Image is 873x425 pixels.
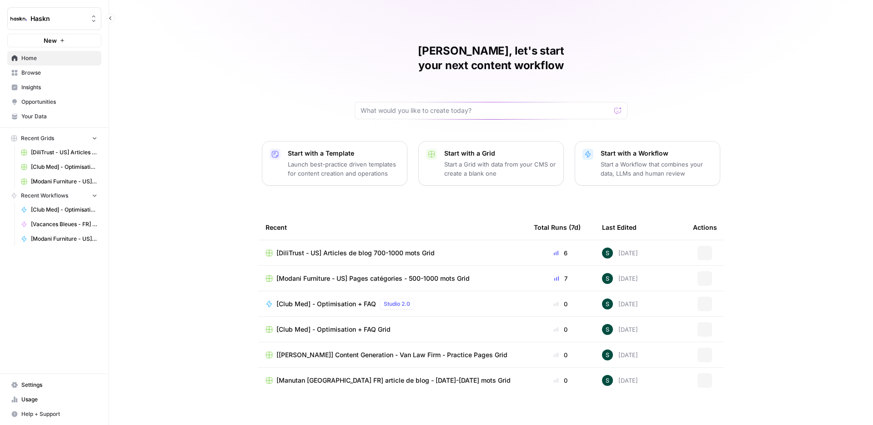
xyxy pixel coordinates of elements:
[31,148,97,157] span: [DiliTrust - US] Articles de blog 700-1000 mots Grid
[17,232,101,246] a: [Modani Furniture - US] Pages catégories - 500-1000 mots
[534,350,587,359] div: 0
[7,109,101,124] a: Your Data
[21,134,54,142] span: Recent Grids
[534,274,587,283] div: 7
[602,375,638,386] div: [DATE]
[288,149,400,158] p: Start with a Template
[266,274,519,283] a: [Modani Furniture - US] Pages catégories - 500-1000 mots Grid
[31,163,97,171] span: [Club Med] - Optimisation + FAQ Grid
[602,324,638,335] div: [DATE]
[534,248,587,258] div: 6
[17,202,101,217] a: [Club Med] - Optimisation + FAQ
[384,300,410,308] span: Studio 2.0
[534,376,587,385] div: 0
[534,299,587,309] div: 0
[602,248,613,258] img: 1zy2mh8b6ibtdktd6l3x6modsp44
[534,325,587,334] div: 0
[31,235,97,243] span: [Modani Furniture - US] Pages catégories - 500-1000 mots
[361,106,611,115] input: What would you like to create today?
[17,145,101,160] a: [DiliTrust - US] Articles de blog 700-1000 mots Grid
[7,189,101,202] button: Recent Workflows
[575,141,720,186] button: Start with a WorkflowStart a Workflow that combines your data, LLMs and human review
[276,274,470,283] span: [Modani Furniture - US] Pages catégories - 500-1000 mots Grid
[602,349,638,360] div: [DATE]
[418,141,564,186] button: Start with a GridStart a Grid with data from your CMS or create a blank one
[276,376,511,385] span: [Manutan [GEOGRAPHIC_DATA] FR] article de blog - [DATE]-[DATE] mots Grid
[266,376,519,385] a: [Manutan [GEOGRAPHIC_DATA] FR] article de blog - [DATE]-[DATE] mots Grid
[31,206,97,214] span: [Club Med] - Optimisation + FAQ
[602,324,613,335] img: 1zy2mh8b6ibtdktd6l3x6modsp44
[21,192,68,200] span: Recent Workflows
[31,177,97,186] span: [Modani Furniture - US] Pages catégories - 500-1000 mots Grid
[21,98,97,106] span: Opportunities
[288,160,400,178] p: Launch best-practice driven templates for content creation and operations
[266,299,519,309] a: [Club Med] - Optimisation + FAQStudio 2.0
[31,220,97,228] span: [Vacances Bleues - FR] Pages refonte sites hôtels - [GEOGRAPHIC_DATA]
[602,375,613,386] img: 1zy2mh8b6ibtdktd6l3x6modsp44
[21,410,97,418] span: Help + Support
[7,95,101,109] a: Opportunities
[21,83,97,91] span: Insights
[355,44,627,73] h1: [PERSON_NAME], let's start your next content workflow
[21,69,97,77] span: Browse
[444,160,556,178] p: Start a Grid with data from your CMS or create a blank one
[266,325,519,334] a: [Club Med] - Optimisation + FAQ Grid
[444,149,556,158] p: Start with a Grid
[602,273,613,284] img: 1zy2mh8b6ibtdktd6l3x6modsp44
[7,66,101,80] a: Browse
[602,349,613,360] img: 1zy2mh8b6ibtdktd6l3x6modsp44
[44,36,57,45] span: New
[276,350,507,359] span: [[PERSON_NAME]] Content Generation - Van Law Firm - Practice Pages Grid
[693,215,717,240] div: Actions
[17,217,101,232] a: [Vacances Bleues - FR] Pages refonte sites hôtels - [GEOGRAPHIC_DATA]
[602,215,637,240] div: Last Edited
[266,215,519,240] div: Recent
[21,54,97,62] span: Home
[7,34,101,47] button: New
[602,273,638,284] div: [DATE]
[7,407,101,421] button: Help + Support
[266,350,519,359] a: [[PERSON_NAME]] Content Generation - Van Law Firm - Practice Pages Grid
[602,299,638,309] div: [DATE]
[21,381,97,389] span: Settings
[276,325,391,334] span: [Club Med] - Optimisation + FAQ Grid
[602,248,638,258] div: [DATE]
[276,248,435,258] span: [DiliTrust - US] Articles de blog 700-1000 mots Grid
[21,112,97,121] span: Your Data
[7,132,101,145] button: Recent Grids
[602,299,613,309] img: 1zy2mh8b6ibtdktd6l3x6modsp44
[17,174,101,189] a: [Modani Furniture - US] Pages catégories - 500-1000 mots Grid
[276,299,376,309] span: [Club Med] - Optimisation + FAQ
[266,248,519,258] a: [DiliTrust - US] Articles de blog 700-1000 mots Grid
[7,7,101,30] button: Workspace: Haskn
[10,10,27,27] img: Haskn Logo
[534,215,581,240] div: Total Runs (7d)
[7,392,101,407] a: Usage
[17,160,101,174] a: [Club Med] - Optimisation + FAQ Grid
[21,395,97,404] span: Usage
[30,14,85,23] span: Haskn
[7,80,101,95] a: Insights
[7,378,101,392] a: Settings
[262,141,407,186] button: Start with a TemplateLaunch best-practice driven templates for content creation and operations
[601,149,712,158] p: Start with a Workflow
[601,160,712,178] p: Start a Workflow that combines your data, LLMs and human review
[7,51,101,66] a: Home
